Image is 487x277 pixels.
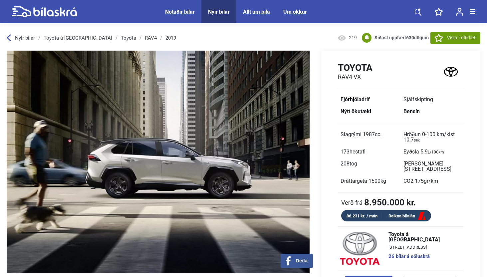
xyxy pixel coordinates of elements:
[341,131,381,138] span: Slagrými 1987
[388,245,457,249] span: [STREET_ADDRESS]
[44,35,112,41] a: Toyota á [GEOGRAPHIC_DATA]
[350,148,365,155] span: hestafl
[403,148,444,155] span: Eyðsla 5.9
[349,35,357,41] span: 219
[15,35,35,41] span: Nýir bílar
[403,96,433,103] span: Sjálfskipting
[403,108,420,115] b: Bensín
[341,160,357,167] span: 208
[424,178,438,184] span: gr/km
[338,73,372,81] h2: RAV4 VX
[281,254,313,268] button: Deila
[338,62,372,73] h1: Toyota
[121,35,136,41] a: Toyota
[165,9,195,15] a: Notaðir bílar
[406,35,414,40] span: 630
[145,35,157,41] a: RAV4
[403,178,438,184] span: CO2 175
[341,148,365,155] span: 173
[380,178,386,184] span: kg
[447,34,476,41] span: Vista í eftirlæti
[341,96,370,103] b: Fjórhjóladrif
[456,8,463,16] img: user-login.svg
[375,131,381,138] span: cc.
[430,32,480,44] button: Vista í eftirlæti
[414,138,420,142] sub: sek
[283,9,307,15] a: Um okkur
[383,212,431,220] a: Reikna bílalán
[403,131,455,143] span: Hröðun 0-100 km/klst 10.7
[341,108,371,115] b: Nýtt ökutæki
[165,35,176,41] a: 2019
[374,35,429,40] b: Síðast uppfært dögum
[388,232,457,242] span: Toyota á [GEOGRAPHIC_DATA]
[350,160,357,167] span: tog
[341,199,363,206] span: Verð frá
[388,254,457,259] a: 26 bílar á söluskrá
[341,212,383,220] div: 86.231 kr. / mán
[208,9,230,15] a: Nýir bílar
[341,178,386,184] span: Dráttargeta 1500
[243,9,270,15] a: Allt um bíla
[428,150,444,154] sub: L/100km
[296,258,308,264] span: Deila
[364,198,416,207] b: 8.950.000 kr.
[403,160,451,172] span: [PERSON_NAME][STREET_ADDRESS]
